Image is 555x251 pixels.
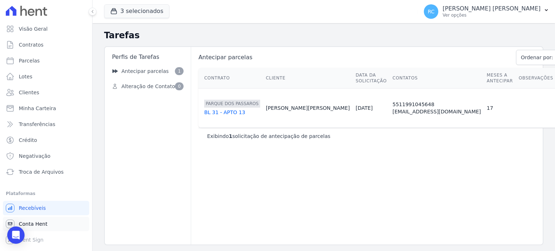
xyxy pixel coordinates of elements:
button: 3 selecionados [104,4,169,18]
a: Lotes [3,69,89,84]
span: PARQUE DOS PASSAROS [204,100,260,108]
a: Clientes [3,85,89,100]
span: RC [428,9,435,14]
p: [PERSON_NAME] [PERSON_NAME] [443,5,541,12]
p: Ver opções [443,12,541,18]
th: Cliente [263,68,353,88]
span: Antecipar parcelas [197,53,512,62]
span: Visão Geral [19,25,48,33]
span: Troca de Arquivos [19,168,64,176]
span: Parcelas [19,57,40,64]
span: Negativação [19,152,51,160]
span: 0 [175,82,184,90]
a: Contratos [3,38,89,52]
div: Perfis de Tarefas [108,50,188,64]
a: Visão Geral [3,22,89,36]
a: Crédito [3,133,89,147]
span: Recebíveis [19,204,46,212]
div: Open Intercom Messenger [7,226,25,244]
a: Recebíveis [3,201,89,215]
span: Clientes [19,89,39,96]
th: Meses a antecipar [484,68,516,88]
span: Minha Carteira [19,105,56,112]
div: BL 31 - APTO 13 [204,109,260,116]
span: 1 [175,67,184,75]
a: Minha Carteira [3,101,89,116]
a: Negativação [3,149,89,163]
span: Antecipar parcelas [121,68,169,75]
a: Transferências [3,117,89,131]
button: RC [PERSON_NAME] [PERSON_NAME] Ver opções [418,1,555,22]
a: Parcelas [3,53,89,68]
span: Conta Hent [19,220,47,228]
div: 5511991045648 [EMAIL_ADDRESS][DOMAIN_NAME] [392,101,481,115]
th: Contrato [198,68,263,88]
a: Conta Hent [3,217,89,231]
div: 17 [487,104,513,112]
a: Antecipar parcelas 1 [108,64,188,78]
th: Contatos [390,68,484,88]
nav: Sidebar [108,64,188,93]
b: 1 [229,133,232,139]
span: Lotes [19,73,33,80]
th: Data da Solicitação [353,68,390,88]
a: Troca de Arquivos [3,165,89,179]
h2: Tarefas [104,29,543,42]
td: [DATE] [353,88,390,128]
div: Plataformas [6,189,86,198]
span: Contratos [19,41,43,48]
div: [PERSON_NAME] [PERSON_NAME] [266,104,350,112]
span: Crédito [19,137,37,144]
a: Alteração de Contato 0 [108,79,188,93]
span: Transferências [19,121,55,128]
p: Exibindo solicitação de antecipação de parcelas [207,133,330,140]
span: Alteração de Contato [121,83,175,90]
